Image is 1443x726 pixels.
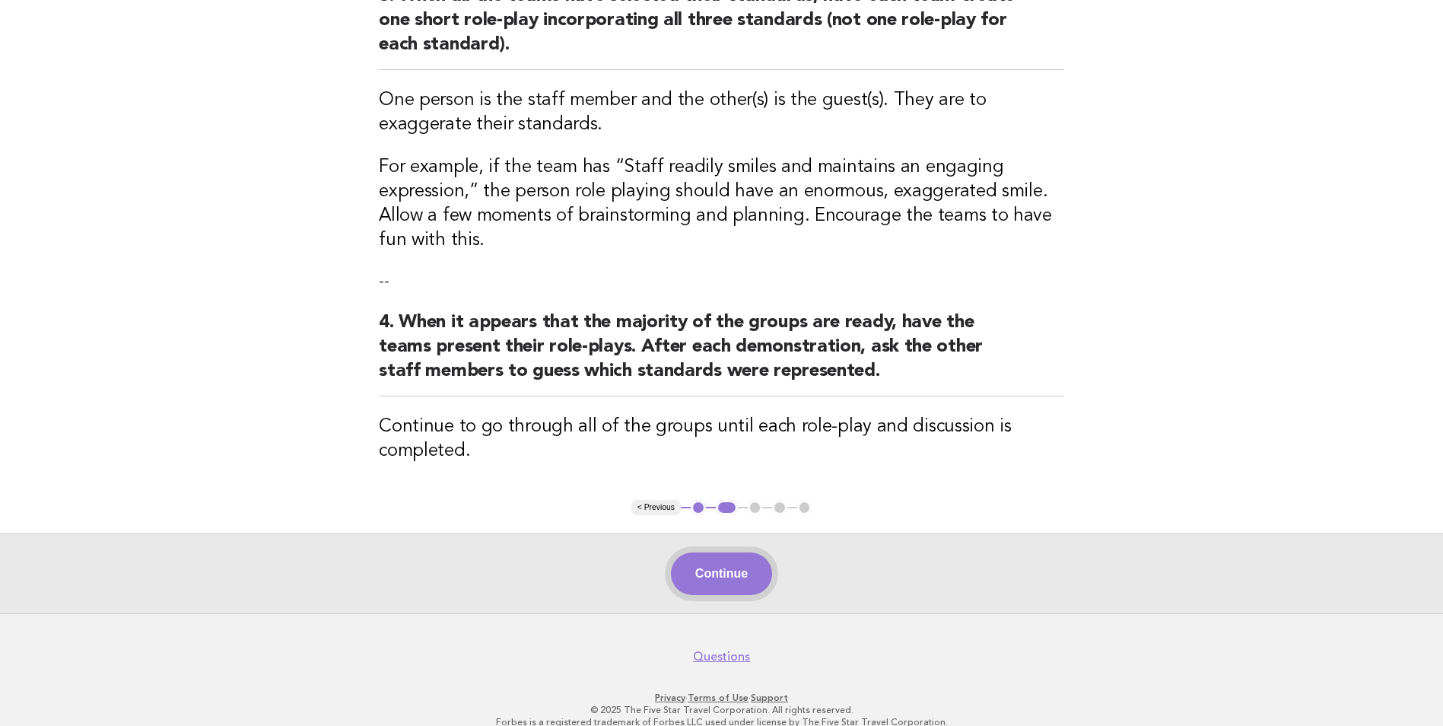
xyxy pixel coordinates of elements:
[256,692,1187,704] p: · ·
[751,693,788,703] a: Support
[693,649,750,664] a: Questions
[716,500,738,515] button: 2
[655,693,685,703] a: Privacy
[691,500,706,515] button: 1
[688,693,749,703] a: Terms of Use
[631,500,681,515] button: < Previous
[379,415,1064,463] h3: Continue to go through all of the groups until each role-play and discussion is completed.
[379,271,1064,292] p: --
[379,155,1064,253] h3: For example, if the team has “Staff readily smiles and maintains an engaging expression,” the per...
[256,704,1187,716] p: © 2025 The Five Star Travel Corporation. All rights reserved.
[671,552,772,595] button: Continue
[379,88,1064,137] h3: One person is the staff member and the other(s) is the guest(s). They are to exaggerate their sta...
[379,310,1064,396] h2: 4. When it appears that the majority of the groups are ready, have the teams present their role-p...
